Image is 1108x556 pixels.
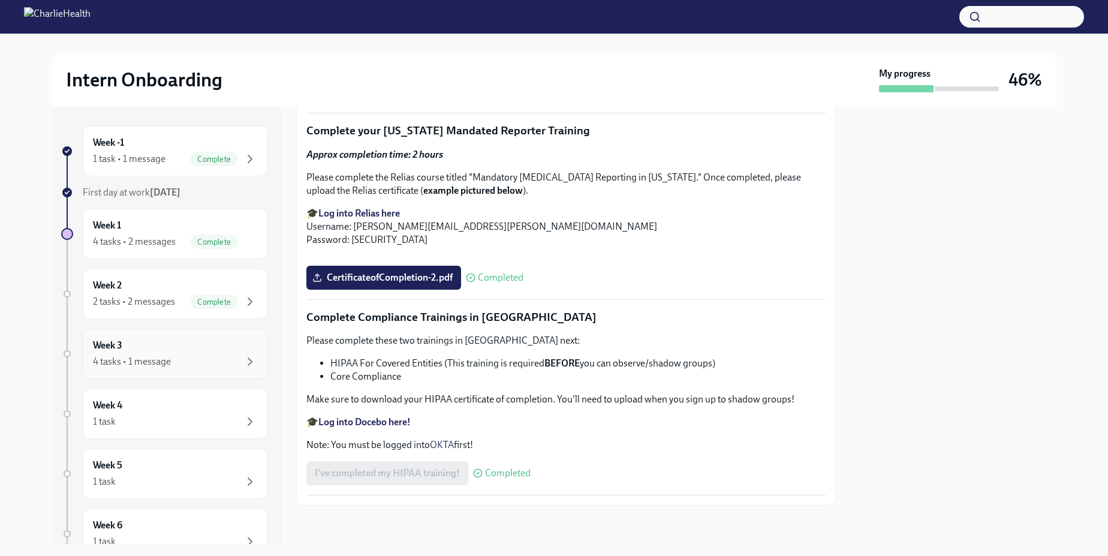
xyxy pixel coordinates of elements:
a: Week 34 tasks • 1 message [61,329,267,379]
p: Please complete the Relias course titled "Mandatory [MEDICAL_DATA] Reporting in [US_STATE]." Once... [306,171,826,197]
img: CharlieHealth [24,7,91,26]
span: Complete [190,238,238,247]
a: Log into Docebo here! [318,416,411,428]
strong: BEFORE [544,357,580,369]
a: Week 14 tasks • 2 messagesComplete [61,209,267,259]
div: 1 task [93,415,116,428]
span: Completed [478,273,523,282]
h6: Week 6 [93,519,122,532]
p: Complete Compliance Trainings in [GEOGRAPHIC_DATA] [306,309,826,325]
a: Week 51 task [61,449,267,499]
div: 4 tasks • 1 message [93,355,171,368]
div: 4 tasks • 2 messages [93,235,176,248]
a: First day at work[DATE] [61,186,267,199]
h2: Intern Onboarding [66,68,222,92]
span: First day at work [83,187,180,198]
span: CertificateofCompletion-2.pdf [315,272,453,284]
p: Please complete these two trainings in [GEOGRAPHIC_DATA] next: [306,334,826,347]
strong: example pictured below [423,185,523,196]
strong: My progress [879,67,931,80]
strong: [DATE] [150,187,180,198]
h6: Week 2 [93,279,122,292]
h3: 46% [1008,69,1042,91]
div: 1 task [93,535,116,548]
div: 1 task [93,475,116,488]
p: Complete your [US_STATE] Mandated Reporter Training [306,123,826,139]
a: Week 41 task [61,389,267,439]
li: HIPAA For Covered Entities (This training is required you can observe/shadow groups) [330,357,826,370]
p: Make sure to download your HIPAA certificate of completion. You'll need to upload when you sign u... [306,393,826,406]
h6: Week 4 [93,399,122,412]
h6: Week -1 [93,136,124,149]
a: Week 22 tasks • 2 messagesComplete [61,269,267,319]
span: Complete [190,297,238,306]
span: Complete [190,155,238,164]
a: Log into Relias here [318,208,400,219]
strong: Approx completion time: 2 hours [306,149,443,160]
li: Core Compliance [330,370,826,383]
div: 2 tasks • 2 messages [93,295,175,308]
a: Week -11 task • 1 messageComplete [61,126,267,176]
span: Completed [485,468,531,478]
h6: Week 1 [93,219,121,232]
a: OKTA [430,439,454,450]
label: CertificateofCompletion-2.pdf [306,266,461,290]
p: Note: You must be logged into first! [306,438,826,452]
p: 🎓 Username: [PERSON_NAME][EMAIL_ADDRESS][PERSON_NAME][DOMAIN_NAME] Password: [SECURITY_DATA] [306,207,826,247]
h6: Week 5 [93,459,122,472]
h6: Week 3 [93,339,122,352]
div: 1 task • 1 message [93,152,165,166]
p: 🎓 [306,416,826,429]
